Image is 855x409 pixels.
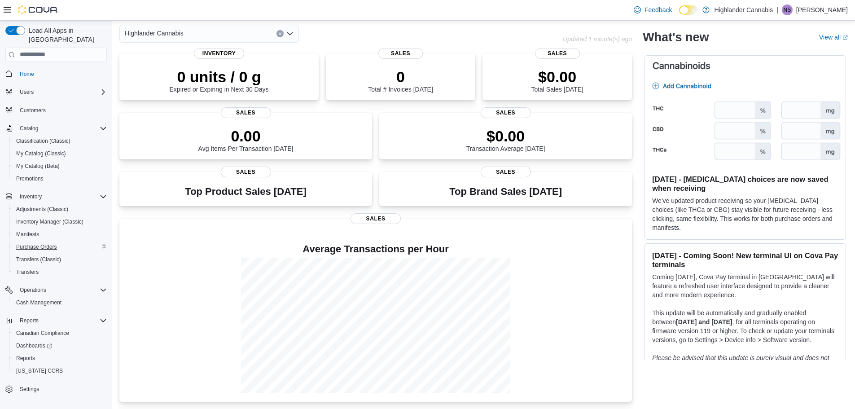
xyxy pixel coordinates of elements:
span: [US_STATE] CCRS [16,367,63,374]
span: Classification (Classic) [13,136,107,146]
span: Users [20,88,34,96]
h3: [DATE] - [MEDICAL_DATA] choices are now saved when receiving [652,175,838,193]
h3: Top Product Sales [DATE] [185,186,306,197]
span: Canadian Compliance [13,328,107,339]
input: Dark Mode [679,5,698,15]
div: Total # Invoices [DATE] [368,68,433,93]
button: Transfers (Classic) [9,253,110,266]
span: My Catalog (Classic) [13,148,107,159]
button: Purchase Orders [9,241,110,253]
button: Users [16,87,37,97]
span: My Catalog (Beta) [16,163,60,170]
em: Please be advised that this update is purely visual and does not impact payment functionality. [652,354,829,370]
p: 0 [368,68,433,86]
a: Manifests [13,229,43,240]
p: This update will be automatically and gradually enabled between , for all terminals operating on ... [652,308,838,344]
a: Reports [13,353,39,364]
span: Reports [20,317,39,324]
div: Expired or Expiring in Next 30 Days [170,68,269,93]
p: $0.00 [466,127,545,145]
p: [PERSON_NAME] [796,4,848,15]
span: Cash Management [13,297,107,308]
a: Classification (Classic) [13,136,74,146]
span: Purchase Orders [13,242,107,252]
button: Inventory [2,190,110,203]
a: Transfers (Classic) [13,254,65,265]
button: Reports [2,314,110,327]
button: Clear input [276,30,284,37]
span: Inventory [194,48,244,59]
h3: Top Brand Sales [DATE] [449,186,562,197]
a: Inventory Manager (Classic) [13,216,87,227]
p: 0 units / 0 g [170,68,269,86]
span: Sales [481,107,531,118]
a: Adjustments (Classic) [13,204,72,215]
span: Feedback [645,5,672,14]
div: Avg Items Per Transaction [DATE] [198,127,294,152]
p: Highlander Cannabis [714,4,773,15]
a: Dashboards [13,340,56,351]
button: Adjustments (Classic) [9,203,110,215]
span: Transfers (Classic) [13,254,107,265]
span: Sales [221,107,271,118]
a: Canadian Compliance [13,328,73,339]
span: Sales [378,48,423,59]
p: We've updated product receiving so your [MEDICAL_DATA] choices (like THCa or CBG) stay visible fo... [652,196,838,232]
p: Updated 1 minute(s) ago [563,35,632,43]
span: Load All Apps in [GEOGRAPHIC_DATA] [25,26,107,44]
button: Transfers [9,266,110,278]
a: Customers [16,105,49,116]
button: My Catalog (Beta) [9,160,110,172]
span: Home [20,70,34,78]
span: Cash Management [16,299,61,306]
p: $0.00 [531,68,583,86]
p: 0.00 [198,127,294,145]
a: [US_STATE] CCRS [13,365,66,376]
button: Canadian Compliance [9,327,110,339]
button: Catalog [16,123,42,134]
span: Adjustments (Classic) [13,204,107,215]
h4: Average Transactions per Hour [127,244,625,255]
span: Catalog [16,123,107,134]
a: Purchase Orders [13,242,61,252]
span: My Catalog (Classic) [16,150,66,157]
span: Inventory Manager (Classic) [16,218,83,225]
a: Feedback [630,1,675,19]
span: Highlander Cannabis [125,28,184,39]
span: Inventory Manager (Classic) [13,216,107,227]
span: Classification (Classic) [16,137,70,145]
button: Home [2,67,110,80]
span: Settings [16,383,107,395]
button: Manifests [9,228,110,241]
span: Catalog [20,125,38,132]
strong: [DATE] and [DATE] [676,318,732,325]
button: Operations [16,285,50,295]
a: Transfers [13,267,42,277]
button: [US_STATE] CCRS [9,365,110,377]
img: Cova [18,5,58,14]
div: Transaction Average [DATE] [466,127,545,152]
span: Sales [221,167,271,177]
button: Cash Management [9,296,110,309]
button: Promotions [9,172,110,185]
h2: What's new [643,30,709,44]
h3: [DATE] - Coming Soon! New terminal UI on Cova Pay terminals [652,251,838,269]
button: Inventory [16,191,45,202]
span: My Catalog (Beta) [13,161,107,172]
span: Transfers (Classic) [16,256,61,263]
button: Inventory Manager (Classic) [9,215,110,228]
a: Home [16,69,38,79]
div: Navneet Singh [782,4,793,15]
span: Customers [16,105,107,116]
span: Transfers [16,268,39,276]
svg: External link [842,35,848,40]
span: Promotions [13,173,107,184]
button: Customers [2,104,110,117]
button: Reports [16,315,42,326]
span: Manifests [16,231,39,238]
a: View allExternal link [819,34,848,41]
button: Users [2,86,110,98]
span: Transfers [13,267,107,277]
span: Inventory [16,191,107,202]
